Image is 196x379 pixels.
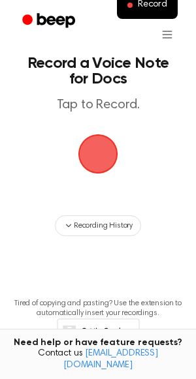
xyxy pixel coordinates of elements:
[13,8,87,34] a: Beep
[78,134,118,174] img: Beep Logo
[24,55,172,87] h1: Record a Voice Note for Docs
[63,349,158,370] a: [EMAIL_ADDRESS][DOMAIN_NAME]
[74,220,133,232] span: Recording History
[152,19,183,50] button: Open menu
[8,348,188,371] span: Contact us
[10,299,186,318] p: Tired of copying and pasting? Use the extension to automatically insert your recordings.
[24,97,172,114] p: Tap to Record.
[55,215,141,236] button: Recording History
